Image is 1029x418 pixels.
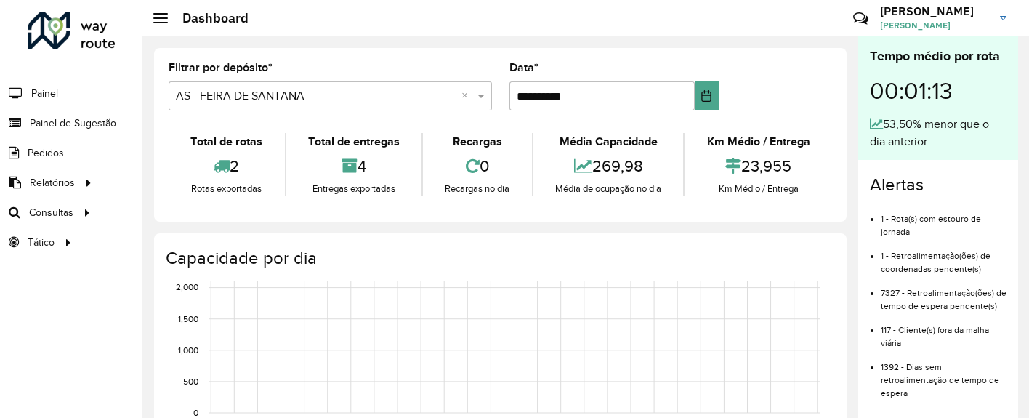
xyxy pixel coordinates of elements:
div: 0 [427,150,528,182]
label: Filtrar por depósito [169,59,273,76]
a: Contato Rápido [845,3,876,34]
li: 1392 - Dias sem retroalimentação de tempo de espera [881,350,1006,400]
div: Total de rotas [172,133,281,150]
div: Entregas exportadas [290,182,419,196]
div: Recargas no dia [427,182,528,196]
div: Média de ocupação no dia [537,182,680,196]
span: Consultas [29,205,73,220]
div: 2 [172,150,281,182]
div: Km Médio / Entrega [688,182,828,196]
text: 1,500 [178,314,198,323]
div: 269,98 [537,150,680,182]
div: 23,955 [688,150,828,182]
li: 1 - Retroalimentação(ões) de coordenadas pendente(s) [881,238,1006,276]
text: 500 [183,377,198,386]
div: 53,50% menor que o dia anterior [870,116,1006,150]
h4: Capacidade por dia [166,248,832,269]
span: Painel de Sugestão [30,116,116,131]
div: 00:01:13 [870,66,1006,116]
div: 4 [290,150,419,182]
button: Choose Date [695,81,719,110]
text: 2,000 [176,283,198,292]
li: 117 - Cliente(s) fora da malha viária [881,313,1006,350]
span: [PERSON_NAME] [880,19,989,32]
li: 7327 - Retroalimentação(ões) de tempo de espera pendente(s) [881,276,1006,313]
li: 1 - Rota(s) com estouro de jornada [881,201,1006,238]
div: Total de entregas [290,133,419,150]
div: Km Médio / Entrega [688,133,828,150]
label: Data [509,59,538,76]
span: Painel [31,86,58,101]
div: Média Capacidade [537,133,680,150]
div: Rotas exportadas [172,182,281,196]
span: Relatórios [30,175,75,190]
text: 1,000 [178,345,198,355]
h3: [PERSON_NAME] [880,4,989,18]
text: 0 [193,408,198,417]
span: Tático [28,235,55,250]
span: Pedidos [28,145,64,161]
span: Clear all [461,87,474,105]
div: Tempo médio por rota [870,47,1006,66]
div: Recargas [427,133,528,150]
h2: Dashboard [168,10,249,26]
h4: Alertas [870,174,1006,196]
